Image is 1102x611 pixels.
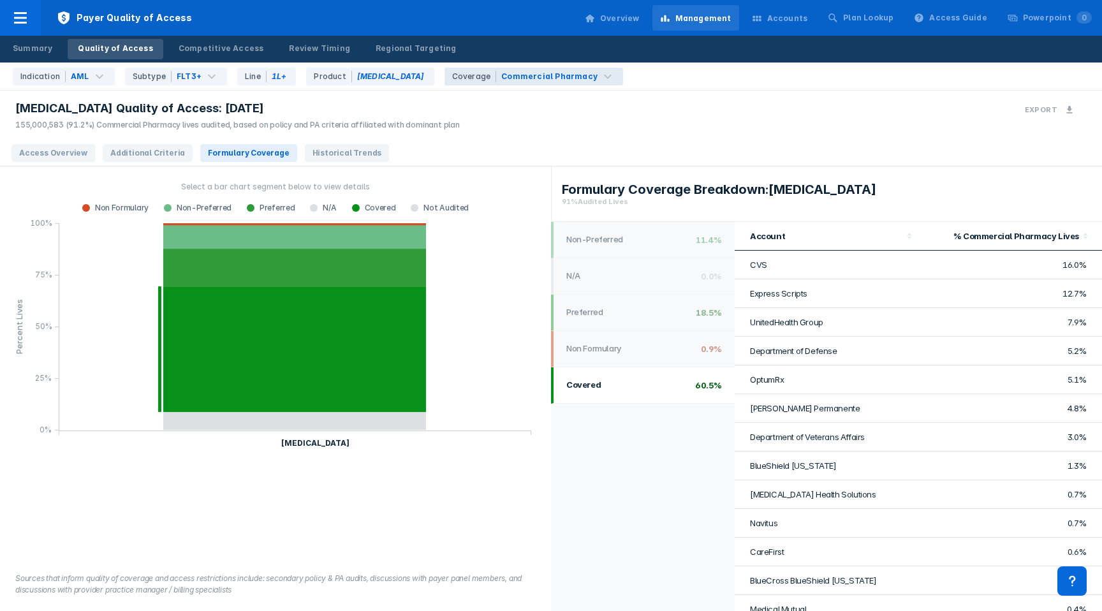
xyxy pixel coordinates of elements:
[843,12,893,24] div: Plan Lookup
[735,538,918,566] td: CareFirst
[566,379,689,390] h1: Covered
[1017,98,1082,122] button: Export
[735,251,918,279] td: CVS
[11,144,95,162] span: Access Overview
[675,13,731,24] div: Management
[239,203,302,213] div: Preferred
[735,423,918,452] td: Department of Veterans Affairs
[735,566,918,595] td: BlueCross BlueShield [US_STATE]
[562,182,1092,197] h2: Formulary Coverage Breakdown: [MEDICAL_DATA]
[1057,566,1087,596] div: Contact Support
[30,218,52,228] text: 100%
[35,373,52,383] text: 25%
[918,480,1102,509] td: 0.7%
[3,39,62,59] a: Summary
[200,144,297,162] span: Formulary Coverage
[133,71,172,82] div: Subtype
[929,12,987,24] div: Access Guide
[735,365,918,394] td: OptumRx
[35,321,52,331] text: 50%
[289,43,350,54] div: Review Timing
[344,203,404,213] div: Covered
[75,203,156,213] div: Non Formulary
[735,337,918,365] td: Department of Defense
[750,231,903,241] div: Account
[918,566,1102,595] td: 0.5%
[918,423,1102,452] td: 3.0%
[918,337,1102,365] td: 5.2%
[501,71,598,82] div: Commercial Pharmacy
[744,5,816,31] a: Accounts
[918,509,1102,538] td: 0.7%
[566,234,689,244] h1: Non-Preferred
[918,279,1102,308] td: 12.7%
[918,251,1102,279] td: 16.0%
[78,43,152,54] div: Quality of Access
[8,174,543,199] p: Select a bar chart segment below to view details
[735,452,918,480] td: BlueShield [US_STATE]
[305,144,390,162] span: Historical Trends
[735,279,918,308] td: Express Scripts
[13,43,52,54] div: Summary
[365,39,467,59] a: Regional Targeting
[179,43,264,54] div: Competitive Access
[652,5,739,31] a: Management
[279,39,360,59] a: Review Timing
[1025,105,1057,114] h3: Export
[918,538,1102,566] td: 0.6%
[68,39,163,59] a: Quality of Access
[15,101,264,116] span: [MEDICAL_DATA] Quality of Access: [DATE]
[103,144,193,162] span: Additional Criteria
[701,271,722,281] div: 0.0%
[156,203,239,213] div: Non-Preferred
[600,13,640,24] div: Overview
[8,217,543,459] g: column chart , with 5 column series, . Y-scale minimum value is 0 , maximum value is 100. X-scale...
[735,509,918,538] td: Navitus
[696,235,722,245] div: 11.4%
[918,308,1102,337] td: 7.9%
[735,308,918,337] td: UnitedHealth Group
[701,344,722,354] div: 0.9%
[452,71,497,82] div: Coverage
[20,71,66,82] div: Indication
[15,119,460,131] div: 155,000,583 (91.2%) Commercial Pharmacy lives audited, based on policy and PA criteria affiliated...
[40,425,52,434] text: 0%
[281,438,349,448] tspan: [MEDICAL_DATA]
[71,71,89,82] div: AML
[168,39,274,59] a: Competitive Access
[403,203,476,213] div: Not Audited
[696,307,722,318] div: 18.5%
[302,203,344,213] div: N/A
[376,43,457,54] div: Regional Targeting
[14,299,24,354] tspan: Percent Lives
[35,270,52,279] text: 75%
[566,270,694,281] h1: N/A
[566,307,689,317] h1: Preferred
[918,452,1102,480] td: 1.3%
[1023,12,1092,24] div: Powerpoint
[918,365,1102,394] td: 5.1%
[177,71,202,82] div: FLT3+
[695,380,722,390] div: 60.5%
[577,5,647,31] a: Overview
[767,13,808,24] div: Accounts
[566,343,694,353] h1: Non Formulary
[735,394,918,423] td: [PERSON_NAME] Permanente
[1076,11,1092,24] span: 0
[735,480,918,509] td: [MEDICAL_DATA] Health Solutions
[15,573,536,596] figcaption: Sources that inform quality of coverage and access restrictions include: secondary policy & PA au...
[562,197,1092,206] h4: 91% Audited Lives
[926,231,1079,241] div: % Commercial Pharmacy Lives
[918,394,1102,423] td: 4.8%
